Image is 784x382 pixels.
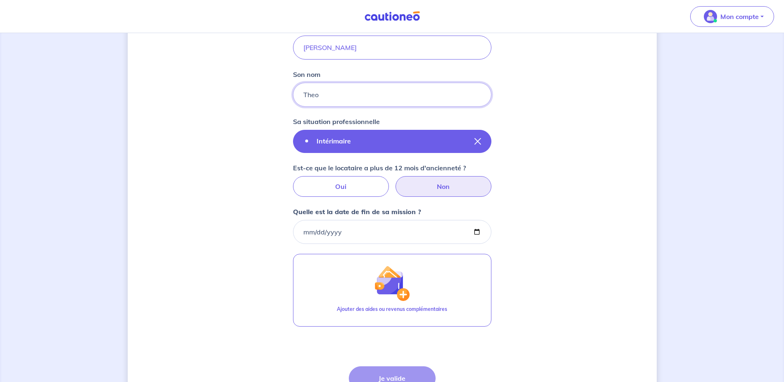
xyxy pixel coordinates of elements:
[293,220,491,244] input: employment-contract-end-on-placeholder
[361,11,423,21] img: Cautioneo
[293,36,491,60] input: John
[704,10,717,23] img: illu_account_valid_menu.svg
[293,83,491,107] input: Doe
[293,208,421,216] strong: Quelle est la date de fin de sa mission ?
[293,117,380,127] p: Sa situation professionnelle
[337,306,447,313] p: Ajouter des aides ou revenus complémentaires
[374,265,410,301] img: illu_wallet.svg
[720,12,759,21] p: Mon compte
[690,6,774,27] button: illu_account_valid_menu.svgMon compte
[293,164,466,172] strong: Est-ce que le locataire a plus de 12 mois d'ancienneté ?
[293,254,491,327] button: illu_wallet.svgAjouter des aides ou revenus complémentaires
[396,176,491,197] label: Non
[317,136,351,146] p: Intérimaire
[293,69,320,79] p: Son nom
[293,176,389,197] label: Oui
[293,130,491,153] button: Intérimaire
